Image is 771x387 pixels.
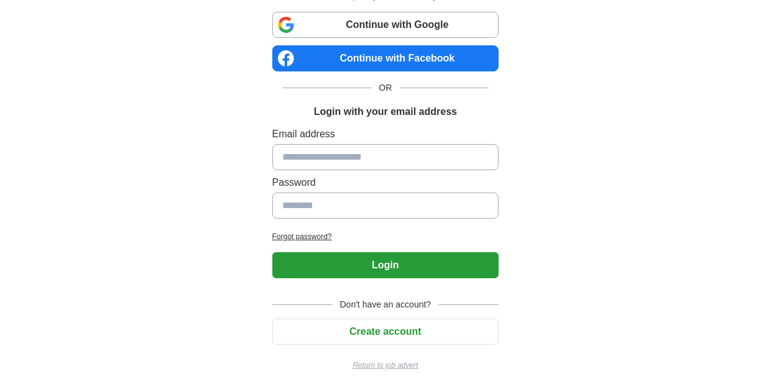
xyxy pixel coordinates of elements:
[272,252,499,278] button: Login
[372,81,400,94] span: OR
[272,45,499,71] a: Continue with Facebook
[272,326,499,337] a: Create account
[272,12,499,38] a: Continue with Google
[272,127,499,142] label: Email address
[272,319,499,345] button: Create account
[333,298,439,311] span: Don't have an account?
[272,360,499,371] a: Return to job advert
[272,231,499,242] a: Forgot password?
[272,175,499,190] label: Password
[314,104,457,119] h1: Login with your email address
